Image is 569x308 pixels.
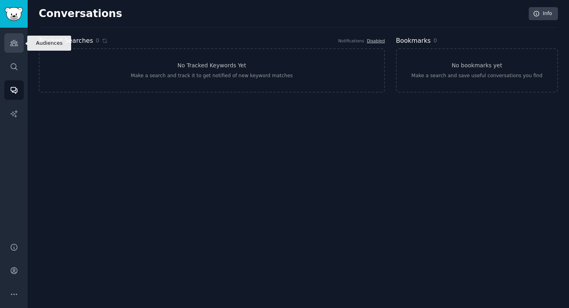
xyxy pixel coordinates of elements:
[5,7,23,21] img: GummySearch logo
[396,36,431,46] h2: Bookmarks
[411,72,543,80] div: Make a search and save useful conversations you find
[396,48,558,93] a: No bookmarks yetMake a search and save useful conversations you find
[39,48,385,93] a: No Tracked Keywords YetMake a search and track it to get notified of new keyword matches
[177,61,246,70] h3: No Tracked Keywords Yet
[367,38,385,43] a: Disabled
[96,36,99,45] span: 0
[39,8,122,20] h2: Conversations
[433,37,437,44] span: 0
[529,7,558,21] a: Info
[452,61,502,70] h3: No bookmarks yet
[131,72,293,80] div: Make a search and track it to get notified of new keyword matches
[338,38,364,44] div: Notifications
[39,36,93,46] h2: Tracked Searches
